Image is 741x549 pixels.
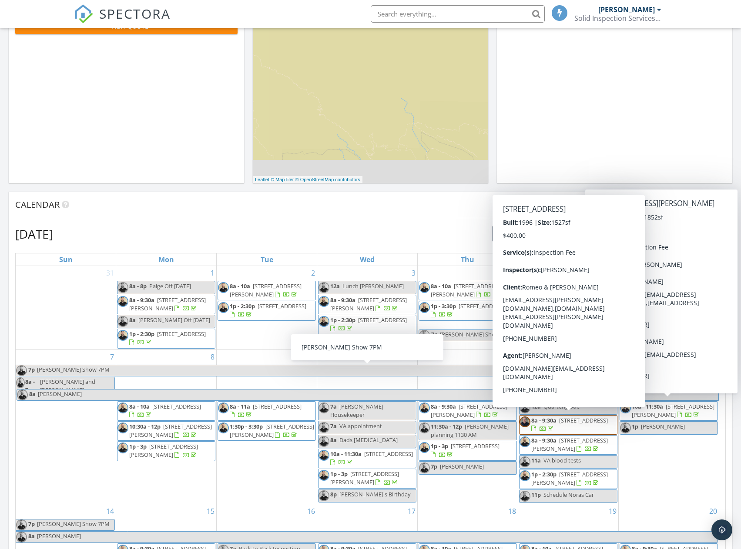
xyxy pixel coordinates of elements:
a: 8a - 9:30a [STREET_ADDRESS][PERSON_NAME] [519,435,617,455]
span: [PERSON_NAME] [440,462,484,470]
span: 8a - 8p [129,282,147,290]
span: 11a [531,456,541,464]
img: img_0062.jpg [520,403,530,413]
a: 1p - 3p [STREET_ADDRESS] [431,442,500,458]
td: Go to September 1, 2025 [116,266,217,349]
td: Go to September 11, 2025 [417,349,518,504]
a: 1p - 2:30p [STREET_ADDRESS][PERSON_NAME] [531,470,608,486]
span: 7p [28,519,35,530]
button: month [694,225,726,242]
a: Go to September 8, 2025 [209,350,216,364]
button: day [593,225,615,242]
span: [STREET_ADDRESS][PERSON_NAME] [531,470,608,486]
a: © OpenStreetMap contributors [295,177,360,182]
img: img_0062.jpg [319,282,329,293]
span: [STREET_ADDRESS] [157,330,206,338]
span: 8a [28,532,35,542]
a: 1p - 2:30p [STREET_ADDRESS][PERSON_NAME] [519,469,617,489]
span: [STREET_ADDRESS][PERSON_NAME] [431,282,503,298]
a: Thursday [459,253,476,266]
a: 10a - 11:30a [STREET_ADDRESS][PERSON_NAME] [632,403,714,419]
img: img_0062.jpg [16,519,27,530]
span: [PERSON_NAME] and [PERSON_NAME] [551,282,652,289]
a: 1p - 2:30p [STREET_ADDRESS] [117,329,215,348]
td: Go to September 12, 2025 [518,349,618,504]
a: Go to September 3, 2025 [410,266,417,280]
a: 1p - 3:30p [STREET_ADDRESS] [431,302,507,318]
img: img_0062.jpg [419,462,430,473]
span: [STREET_ADDRESS] [459,302,507,310]
img: img_0062.jpg [16,532,27,542]
img: img_0062.jpg [117,443,128,453]
button: Previous month [529,225,550,243]
a: Go to September 2, 2025 [309,266,317,280]
span: 10:30a - 12p [129,423,161,430]
img: img_0062.jpg [520,491,530,502]
a: Monday [157,253,176,266]
a: 10a - 11:30a [STREET_ADDRESS] [330,450,413,466]
img: img_0062.jpg [218,423,229,433]
span: 8a - 9:30a [330,296,355,304]
img: img_0062.jpg [218,302,229,313]
img: img_0062.jpg [319,450,329,461]
a: Go to September 15, 2025 [205,504,216,518]
span: [STREET_ADDRESS] [559,416,608,424]
span: 1p - 2:30p [330,316,355,324]
span: 1p - 3p [129,443,147,450]
span: 1p - 2:30p [531,470,557,478]
a: Wednesday [358,253,376,266]
span: SPECTORA [99,4,171,23]
div: | [253,176,362,183]
img: The Best Home Inspection Software - Spectora [74,4,93,23]
a: 8a - 9:30a [STREET_ADDRESS][PERSON_NAME] [419,401,517,421]
a: 8a - 10a [STREET_ADDRESS] [129,403,201,419]
a: 1p - 2:30p [STREET_ADDRESS] [330,316,407,332]
span: 8a - 11a [230,403,250,410]
span: Dinner Korbi [339,336,372,344]
span: [PERSON_NAME] [37,532,81,540]
span: [STREET_ADDRESS] [451,442,500,450]
a: Tuesday [259,253,275,266]
a: 1p - 2:30p [STREET_ADDRESS] [318,315,416,334]
td: Go to September 7, 2025 [16,349,116,504]
img: img_0062.jpg [319,316,329,327]
td: Go to September 5, 2025 [518,266,618,349]
span: 8a - 9:30a [431,403,456,410]
img: img_0062.jpg [218,282,229,293]
img: img_0062.jpg [520,470,530,481]
a: Go to September 18, 2025 [506,504,518,518]
img: img_0062.jpg [419,403,430,413]
a: Saturday [661,253,676,266]
a: 8a - 10a [STREET_ADDRESS] [519,293,617,313]
span: Lunch [PERSON_NAME] [342,282,404,290]
a: SPECTORA [74,12,171,30]
img: ba3dddfb2f8a4f8688eb65ab66b53933.jpeg [520,416,530,427]
span: [STREET_ADDRESS][PERSON_NAME] [129,423,212,439]
span: [PERSON_NAME] Housekeeper [330,403,383,419]
span: [PERSON_NAME]'s Birthday [339,490,410,498]
td: Go to September 13, 2025 [618,349,719,504]
span: 8a - 9:30a [531,436,557,444]
a: 8a - 9:30a [STREET_ADDRESS][PERSON_NAME] [318,295,416,314]
a: Go to September 10, 2025 [406,350,417,364]
a: Sunday [57,253,74,266]
span: [STREET_ADDRESS] [554,294,603,302]
span: 8a - 10a [431,282,451,290]
img: img_0062.jpg [520,294,530,305]
span: Calendar [15,199,60,210]
span: 11:30a - 12p [431,423,462,430]
span: 10a - 11:30a [330,450,362,458]
img: img_0062.jpg [319,490,329,501]
a: Friday [562,253,574,266]
a: 8a - 9:30a [STREET_ADDRESS][PERSON_NAME] [531,436,608,453]
span: VA blood tests [543,456,581,464]
td: Go to September 6, 2025 [618,266,719,349]
a: Go to August 31, 2025 [104,266,116,280]
span: 1p - 2:30p [230,302,255,310]
span: 12a [531,403,541,410]
img: img_0062.jpg [117,330,128,341]
span: [STREET_ADDRESS][PERSON_NAME] [129,296,206,312]
a: 10a - 11:30a [STREET_ADDRESS][PERSON_NAME] [620,401,718,421]
a: 1p - 2:30p [STREET_ADDRESS] [129,330,206,346]
h2: [DATE] [15,225,53,243]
